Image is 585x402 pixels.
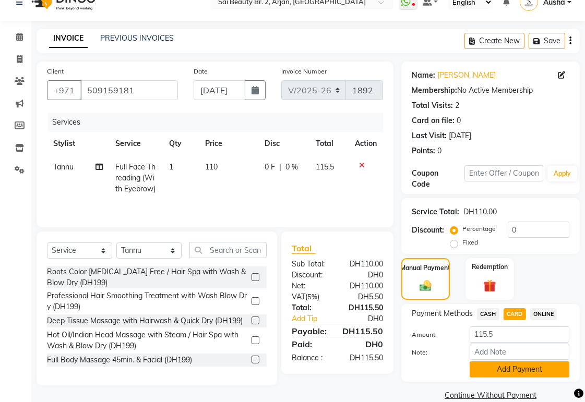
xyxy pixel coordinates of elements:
[480,278,500,294] img: _gift.svg
[284,270,338,281] div: Discount:
[470,361,569,377] button: Add Payment
[462,224,496,234] label: Percentage
[309,132,349,155] th: Total
[284,352,338,363] div: Balance :
[47,67,64,76] label: Client
[464,33,524,49] button: Create New
[47,290,247,312] div: Professional Hair Smoothing Treatment with Wash Blow Dry (DH199)
[194,67,208,76] label: Date
[412,308,473,319] span: Payment Methods
[80,80,178,100] input: Search by Name/Mobile/Email/Code
[47,132,109,155] th: Stylist
[258,132,309,155] th: Disc
[265,162,275,173] span: 0 F
[529,33,565,49] button: Save
[437,70,496,81] a: [PERSON_NAME]
[47,330,247,351] div: Hot Oil/Indian Head Massage with Steam / Hair Spa with Wash & Blow Dry (DH199)
[47,369,247,391] div: Deep Cleaning Facial with Neck & Shoulder / Head Massage & Collagen Mask (DH199)
[281,67,327,76] label: Invoice Number
[285,162,298,173] span: 0 %
[199,132,258,155] th: Price
[455,100,459,111] div: 2
[472,262,508,272] label: Redemption
[292,292,305,301] span: Vat
[292,243,316,254] span: Total
[412,70,435,81] div: Name:
[284,281,338,291] div: Net:
[338,291,391,302] div: DH5.50
[449,130,471,141] div: [DATE]
[504,308,526,320] span: CARD
[115,162,156,193] span: Full Face Threading (With Eyebrow)
[349,132,383,155] th: Action
[412,130,447,141] div: Last Visit:
[470,344,569,360] input: Add Note
[464,165,543,181] input: Enter Offer / Coupon Code
[470,326,569,343] input: Amount
[338,352,391,363] div: DH115.50
[338,259,391,270] div: DH110.00
[457,115,461,126] div: 0
[284,259,338,270] div: Sub Total:
[412,85,569,96] div: No Active Membership
[48,113,391,132] div: Services
[205,162,218,172] span: 110
[412,225,444,236] div: Discount:
[477,308,499,320] span: CASH
[189,242,267,258] input: Search or Scan
[284,302,338,313] div: Total:
[316,162,334,172] span: 115.5
[338,302,391,313] div: DH115.50
[412,115,455,126] div: Card on file:
[412,100,453,111] div: Total Visits:
[284,338,338,350] div: Paid:
[338,338,391,350] div: DH0
[404,330,462,339] label: Amount:
[335,325,391,337] div: DH115.50
[412,85,457,96] div: Membership:
[338,270,391,281] div: DH0
[530,308,557,320] span: ONLINE
[307,293,317,301] span: 5%
[412,168,464,190] div: Coupon Code
[47,315,243,326] div: Deep Tissue Massage with Hairwash & Quick Dry (DH199)
[163,132,199,155] th: Qty
[170,162,174,172] span: 1
[284,291,338,302] div: ( )
[284,313,347,324] a: Add Tip
[109,132,163,155] th: Service
[53,162,74,172] span: Tannu
[47,266,247,288] div: Roots Color [MEDICAL_DATA] Free / Hair Spa with Wash & Blow Dry (DH199)
[49,29,88,48] a: INVOICE
[547,166,577,181] button: Apply
[404,348,462,357] label: Note:
[347,313,391,324] div: DH0
[100,33,174,43] a: PREVIOUS INVOICES
[338,281,391,291] div: DH110.00
[401,263,451,273] label: Manual Payment
[462,238,478,247] label: Fixed
[279,162,281,173] span: |
[47,355,192,366] div: Full Body Massage 45min. & Facial (DH199)
[412,206,459,217] div: Service Total:
[463,206,497,217] div: DH110.00
[47,80,81,100] button: +971
[403,390,578,401] a: Continue Without Payment
[284,325,335,337] div: Payable:
[412,145,435,156] div: Points:
[416,279,435,293] img: _cash.svg
[437,145,441,156] div: 0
